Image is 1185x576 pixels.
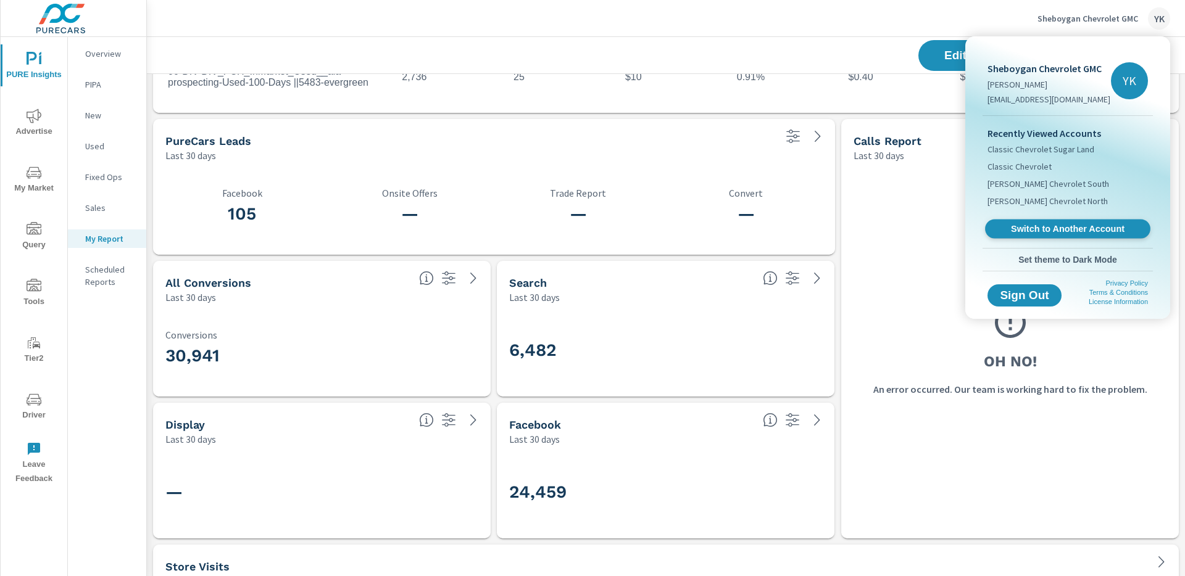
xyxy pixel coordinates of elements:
[1111,62,1148,99] div: YK
[987,78,1110,91] p: [PERSON_NAME]
[987,178,1109,190] span: [PERSON_NAME] Chevrolet South
[987,195,1108,207] span: [PERSON_NAME] Chevrolet North
[987,284,1062,307] button: Sign Out
[987,254,1148,265] span: Set theme to Dark Mode
[987,160,1052,173] span: Classic Chevrolet
[987,126,1148,141] p: Recently Viewed Accounts
[992,223,1143,235] span: Switch to Another Account
[987,61,1110,76] p: Sheboygan Chevrolet GMC
[987,143,1094,155] span: Classic Chevrolet Sugar Land
[985,220,1150,239] a: Switch to Another Account
[997,290,1052,301] span: Sign Out
[987,93,1110,105] p: [EMAIL_ADDRESS][DOMAIN_NAME]
[1089,289,1148,296] a: Terms & Conditions
[1106,279,1148,287] a: Privacy Policy
[1089,298,1148,305] a: License Information
[983,249,1153,271] button: Set theme to Dark Mode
